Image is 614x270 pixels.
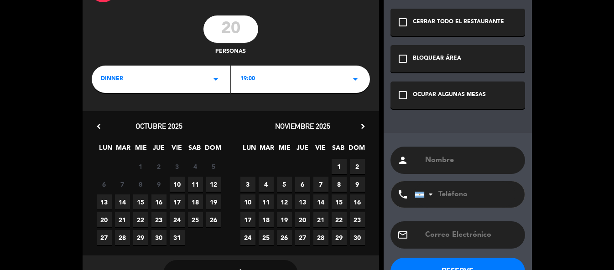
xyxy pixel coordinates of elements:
[188,194,203,209] span: 18
[240,177,255,192] span: 3
[295,177,310,192] span: 6
[188,159,203,174] span: 4
[277,143,292,158] span: MIE
[133,212,148,227] span: 22
[350,212,365,227] span: 23
[240,75,255,84] span: 19:00
[170,212,185,227] span: 24
[413,54,461,63] div: BLOQUEAR ÁREA
[206,194,221,209] span: 19
[349,143,364,158] span: DOM
[133,177,148,192] span: 8
[115,177,130,192] span: 7
[295,230,310,245] span: 27
[134,143,149,158] span: MIE
[240,212,255,227] span: 17
[259,194,274,209] span: 11
[397,155,408,166] i: person
[242,143,257,158] span: LUN
[151,177,167,192] span: 9
[350,177,365,192] span: 9
[259,177,274,192] span: 4
[97,194,112,209] span: 13
[313,143,328,158] span: VIE
[240,230,255,245] span: 24
[115,230,130,245] span: 28
[151,194,167,209] span: 16
[397,90,408,101] i: check_box_outline_blank
[188,177,203,192] span: 11
[97,177,112,192] span: 6
[151,143,167,158] span: JUE
[133,230,148,245] span: 29
[151,159,167,174] span: 2
[397,53,408,64] i: check_box_outline_blank
[259,230,274,245] span: 25
[277,212,292,227] span: 19
[203,15,258,43] input: 0
[170,177,185,192] span: 10
[350,159,365,174] span: 2
[275,122,330,131] span: noviembre 2025
[277,230,292,245] span: 26
[97,230,112,245] span: 27
[313,177,328,192] span: 7
[101,75,123,84] span: dinner
[313,230,328,245] span: 28
[170,159,185,174] span: 3
[115,212,130,227] span: 21
[206,159,221,174] span: 5
[277,177,292,192] span: 5
[295,194,310,209] span: 13
[116,143,131,158] span: MAR
[151,230,167,245] span: 30
[206,212,221,227] span: 26
[332,230,347,245] span: 29
[215,47,246,56] span: personas
[98,143,113,158] span: LUN
[313,194,328,209] span: 14
[170,230,185,245] span: 31
[332,194,347,209] span: 15
[413,91,486,100] div: OCUPAR ALGUNAS MESAS
[133,159,148,174] span: 1
[332,159,347,174] span: 1
[415,181,515,208] input: Teléfono
[424,229,518,241] input: Correo Electrónico
[397,229,408,240] i: email
[169,143,184,158] span: VIE
[97,212,112,227] span: 20
[358,122,368,131] i: chevron_right
[240,194,255,209] span: 10
[332,212,347,227] span: 22
[206,177,221,192] span: 12
[313,212,328,227] span: 21
[295,143,310,158] span: JUE
[413,18,504,27] div: CERRAR TODO EL RESTAURANTE
[188,212,203,227] span: 25
[115,194,130,209] span: 14
[205,143,220,158] span: DOM
[397,189,408,200] i: phone
[350,230,365,245] span: 30
[135,122,182,131] span: octubre 2025
[260,143,275,158] span: MAR
[151,212,167,227] span: 23
[94,122,104,131] i: chevron_left
[397,17,408,28] i: check_box_outline_blank
[259,212,274,227] span: 18
[331,143,346,158] span: SAB
[187,143,202,158] span: SAB
[295,212,310,227] span: 20
[277,194,292,209] span: 12
[170,194,185,209] span: 17
[210,74,221,85] i: arrow_drop_down
[332,177,347,192] span: 8
[415,182,436,207] div: Argentina: +54
[350,74,361,85] i: arrow_drop_down
[133,194,148,209] span: 15
[424,154,518,167] input: Nombre
[350,194,365,209] span: 16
